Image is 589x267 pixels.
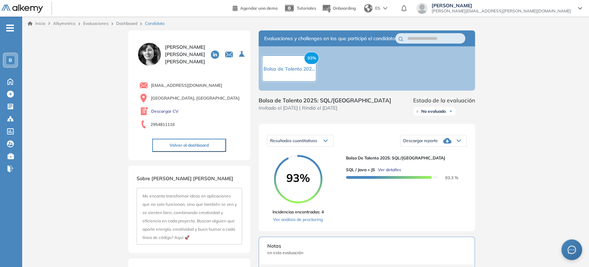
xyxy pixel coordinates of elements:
span: Descargar reporte [403,138,438,144]
span: Evaluaciones y challenges en los que participó el candidato [264,35,395,42]
img: Ícono de flecha [449,109,453,113]
span: Bolsa de Talento 202... [263,66,315,72]
span: 2954811116 [150,121,175,128]
a: Agendar una demo [233,3,278,12]
span: Incidencias encontradas: 4 [272,209,324,215]
span: Notas [267,242,466,250]
span: [EMAIL_ADDRESS][DOMAIN_NAME] [151,82,222,89]
span: ES [375,5,380,11]
span: Estado de la evaluación [413,96,475,104]
span: SQL / Java + JS [346,167,375,173]
button: Seleccione la evaluación activa [236,48,249,61]
a: Ver análisis de proctoring [272,217,324,223]
span: Bolsa de Talento 2025: SQL/[GEOGRAPHIC_DATA] [259,96,391,104]
span: Resultados cuantitativos [270,138,317,143]
span: Bolsa de Talento 2025: SQL/[GEOGRAPHIC_DATA] [346,155,461,161]
span: Agendar una demo [240,6,278,11]
a: Inicio [28,20,45,27]
span: Tutoriales [297,6,316,11]
span: 93.3 % [437,175,458,180]
button: Ver detalles [375,167,401,173]
span: en esta evaluación [267,250,466,256]
span: Ver detalles [378,167,401,173]
a: Descargar CV [151,108,179,114]
button: Onboarding [322,1,356,16]
a: Dashboard [116,21,137,26]
span: Invitado el [DATE] | Rindió el [DATE] [259,104,391,112]
span: 93% [274,172,322,183]
span: Sobre [PERSON_NAME] [PERSON_NAME] [137,175,233,182]
span: message [568,246,576,254]
span: [GEOGRAPHIC_DATA], [GEOGRAPHIC_DATA] [151,95,240,101]
img: PROFILE_MENU_LOGO_USER [137,42,162,67]
span: Me encanta transformar ideas en aplicaciones que no solo funcionan, sino que también se ven y se ... [142,193,237,240]
i: - [6,27,14,29]
button: Volver al dashboard [152,139,226,152]
a: Evaluaciones [83,21,109,26]
span: [PERSON_NAME][EMAIL_ADDRESS][PERSON_NAME][DOMAIN_NAME] [432,8,571,14]
img: Logo [1,4,43,13]
span: No evaluado [421,109,446,114]
span: [PERSON_NAME] [PERSON_NAME] [PERSON_NAME] [165,44,205,65]
span: Onboarding [333,6,356,11]
span: 93% [304,52,319,64]
span: Alkymetrics [53,21,76,26]
span: B [9,57,12,63]
span: [PERSON_NAME] [432,3,571,8]
img: arrow [383,7,387,10]
span: Candidato [145,20,165,27]
img: world [364,4,372,12]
